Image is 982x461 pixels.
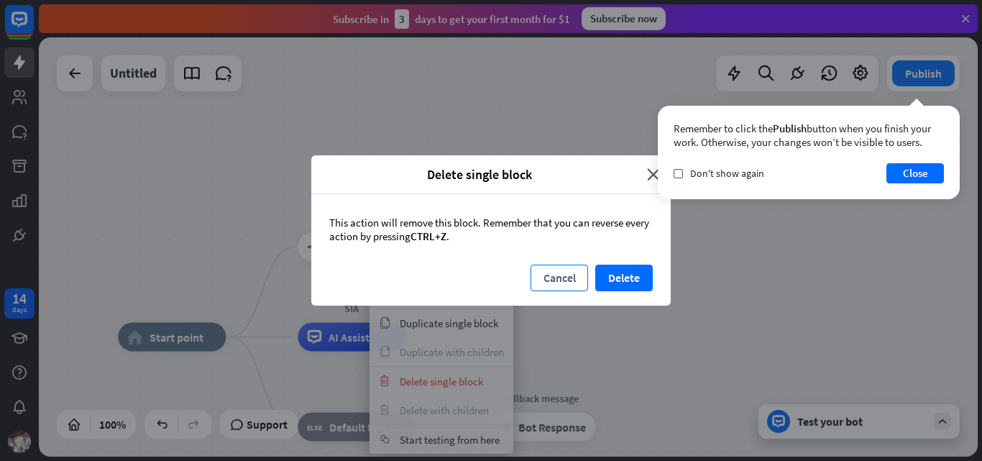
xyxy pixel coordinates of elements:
button: Cancel [531,265,588,291]
button: Open LiveChat chat widget [12,6,55,49]
div: This action will remove this block. Remember that you can reverse every action by pressing . [311,194,671,265]
span: Delete single block [322,166,636,183]
span: CTRL+Z [410,229,446,243]
span: Publish [773,122,807,135]
span: Don't show again [690,167,764,180]
i: close [647,166,660,183]
button: Close [886,163,944,183]
div: Remember to click the button when you finish your work. Otherwise, your changes won’t be visible ... [674,122,944,149]
button: Delete [595,265,653,291]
